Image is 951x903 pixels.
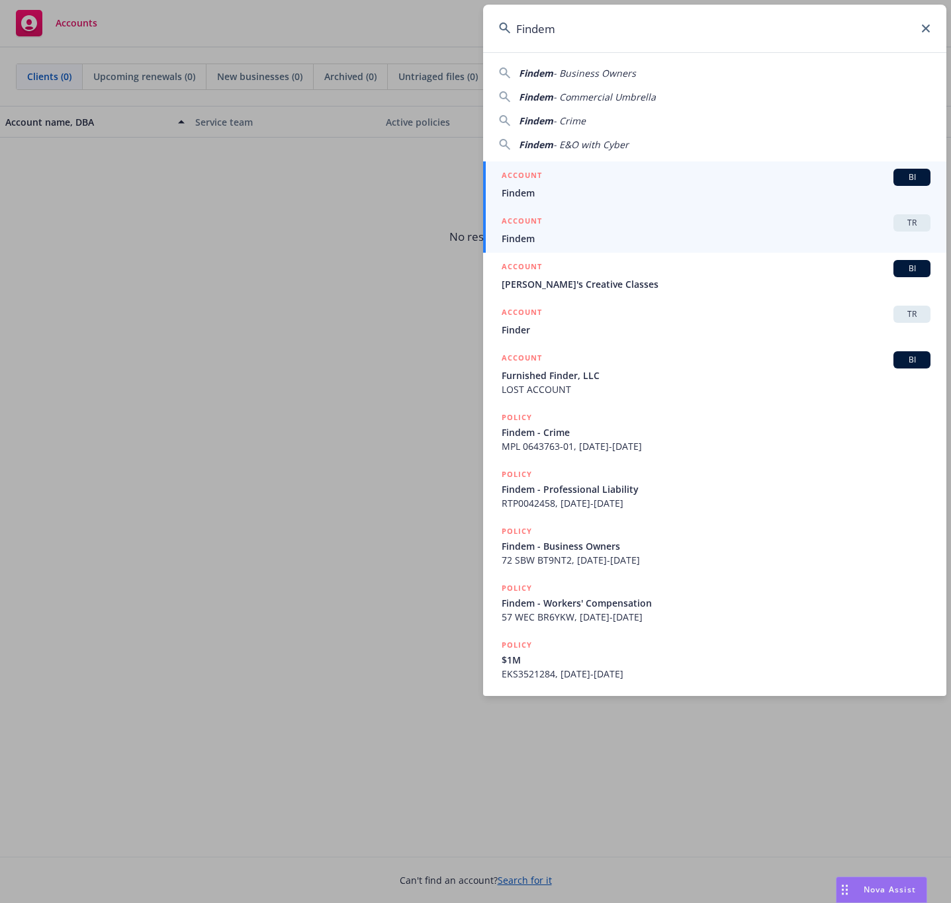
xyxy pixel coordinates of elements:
[502,581,532,595] h5: POLICY
[899,217,925,229] span: TR
[483,298,946,344] a: ACCOUNTTRFinder
[502,368,930,382] span: Furnished Finder, LLC
[502,169,542,185] h5: ACCOUNT
[483,5,946,52] input: Search...
[502,482,930,496] span: Findem - Professional Liability
[502,214,542,230] h5: ACCOUNT
[502,553,930,567] span: 72 SBW BT9NT2, [DATE]-[DATE]
[502,653,930,667] span: $1M
[899,263,925,275] span: BI
[553,138,629,151] span: - E&O with Cyber
[502,382,930,396] span: LOST ACCOUNT
[519,114,553,127] span: Findem
[502,323,930,337] span: Finder
[502,277,930,291] span: [PERSON_NAME]'s Creative Classes
[519,67,553,79] span: Findem
[502,468,532,481] h5: POLICY
[502,610,930,624] span: 57 WEC BR6YKW, [DATE]-[DATE]
[483,460,946,517] a: POLICYFindem - Professional LiabilityRTP0042458, [DATE]-[DATE]
[502,439,930,453] span: MPL 0643763-01, [DATE]-[DATE]
[837,877,853,902] div: Drag to move
[502,425,930,439] span: Findem - Crime
[502,638,532,652] h5: POLICY
[483,253,946,298] a: ACCOUNTBI[PERSON_NAME]'s Creative Classes
[502,496,930,510] span: RTP0042458, [DATE]-[DATE]
[483,161,946,207] a: ACCOUNTBIFindem
[502,260,542,276] h5: ACCOUNT
[519,138,553,151] span: Findem
[502,351,542,367] h5: ACCOUNT
[553,114,586,127] span: - Crime
[899,354,925,366] span: BI
[483,517,946,574] a: POLICYFindem - Business Owners72 SBW BT9NT2, [DATE]-[DATE]
[836,877,927,903] button: Nova Assist
[899,308,925,320] span: TR
[483,404,946,460] a: POLICYFindem - CrimeMPL 0643763-01, [DATE]-[DATE]
[502,539,930,553] span: Findem - Business Owners
[864,884,916,895] span: Nova Assist
[483,207,946,253] a: ACCOUNTTRFindem
[483,344,946,404] a: ACCOUNTBIFurnished Finder, LLCLOST ACCOUNT
[483,574,946,631] a: POLICYFindem - Workers' Compensation57 WEC BR6YKW, [DATE]-[DATE]
[502,667,930,681] span: EKS3521284, [DATE]-[DATE]
[502,232,930,245] span: Findem
[899,171,925,183] span: BI
[502,186,930,200] span: Findem
[519,91,553,103] span: Findem
[502,306,542,322] h5: ACCOUNT
[483,631,946,688] a: POLICY$1MEKS3521284, [DATE]-[DATE]
[553,67,636,79] span: - Business Owners
[502,525,532,538] h5: POLICY
[553,91,656,103] span: - Commercial Umbrella
[502,596,930,610] span: Findem - Workers' Compensation
[502,411,532,424] h5: POLICY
